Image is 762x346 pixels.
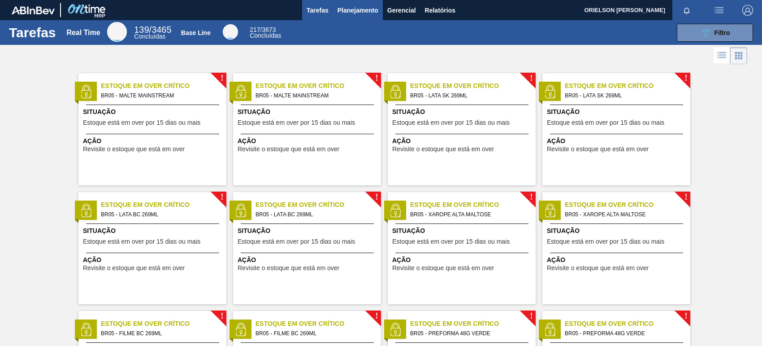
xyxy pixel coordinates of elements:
[565,91,683,101] span: BR05 - LATA SK 269ML
[543,204,557,217] img: status
[250,26,276,33] span: / 3673
[221,313,223,320] span: !
[410,81,536,91] span: Estoque em Over Crítico
[234,204,247,217] img: status
[392,146,494,153] span: Revisite o estoque que está em over
[714,47,730,64] div: Visão em Lista
[410,91,528,101] span: BR05 - LATA SK 269ML
[547,119,664,126] span: Estoque está em over por 15 dias ou mais
[543,323,557,336] img: status
[375,194,378,201] span: !
[134,25,171,35] span: / 3465
[547,238,664,245] span: Estoque está em over por 15 dias ou mais
[375,313,378,320] span: !
[83,255,224,265] span: Ação
[565,81,690,91] span: Estoque em Over Crítico
[543,85,557,98] img: status
[565,200,690,210] span: Estoque em Over Crítico
[250,27,281,39] div: Base Line
[387,5,416,16] span: Gerencial
[425,5,455,16] span: Relatórios
[255,328,374,338] span: BR05 - FILME BC 269ML
[392,136,533,146] span: Ação
[101,200,226,210] span: Estoque em Over Crítico
[255,91,374,101] span: BR05 - MALTE MAINSTREAM
[565,210,683,219] span: BR05 - XAROPE ALTA MALTOSE
[255,81,381,91] span: Estoque em Over Crítico
[547,107,688,117] span: Situação
[79,204,93,217] img: status
[565,319,690,328] span: Estoque em Over Crítico
[66,29,100,37] div: Real Time
[238,226,379,236] span: Situação
[742,5,753,16] img: Logout
[730,47,747,64] div: Visão em Cards
[79,323,93,336] img: status
[238,107,379,117] span: Situação
[530,75,533,82] span: !
[714,29,730,36] span: Filtro
[107,22,127,42] div: Real Time
[392,238,510,245] span: Estoque está em over por 15 dias ou mais
[392,119,510,126] span: Estoque está em over por 15 dias ou mais
[547,255,688,265] span: Ação
[684,313,687,320] span: !
[375,75,378,82] span: !
[338,5,378,16] span: Planejamento
[389,204,402,217] img: status
[101,328,219,338] span: BR05 - FILME BC 269ML
[677,24,753,42] button: Filtro
[234,85,247,98] img: status
[9,27,56,38] h1: Tarefas
[392,107,533,117] span: Situação
[12,6,55,14] img: TNhmsLtSVTkK8tSr43FrP2fwEKptu5GPRR3wAAAABJRU5ErkJggg==
[83,119,200,126] span: Estoque está em over por 15 dias ou mais
[672,4,701,17] button: Notificações
[221,194,223,201] span: !
[255,210,374,219] span: BR05 - LATA BC 269ML
[83,136,224,146] span: Ação
[547,136,688,146] span: Ação
[410,319,536,328] span: Estoque em Over Crítico
[392,265,494,272] span: Revisite o estoque que está em over
[565,328,683,338] span: BR05 - PREFORMA 48G VERDE
[684,75,687,82] span: !
[238,255,379,265] span: Ação
[234,323,247,336] img: status
[255,200,381,210] span: Estoque em Over Crítico
[83,238,200,245] span: Estoque está em over por 15 dias ou mais
[255,319,381,328] span: Estoque em Over Crítico
[392,226,533,236] span: Situação
[684,194,687,201] span: !
[410,200,536,210] span: Estoque em Over Crítico
[410,328,528,338] span: BR05 - PREFORMA 48G VERDE
[238,119,355,126] span: Estoque está em over por 15 dias ou mais
[410,210,528,219] span: BR05 - XAROPE ALTA MALTOSE
[181,29,211,36] div: Base Line
[101,91,219,101] span: BR05 - MALTE MAINSTREAM
[101,210,219,219] span: BR05 - LATA BC 269ML
[83,265,185,272] span: Revisite o estoque que está em over
[547,226,688,236] span: Situação
[238,136,379,146] span: Ação
[223,24,238,39] div: Base Line
[101,81,226,91] span: Estoque em Over Crítico
[389,85,402,98] img: status
[547,146,649,153] span: Revisite o estoque que está em over
[238,265,339,272] span: Revisite o estoque que está em over
[714,5,724,16] img: userActions
[221,75,223,82] span: !
[530,194,533,201] span: !
[83,226,224,236] span: Situação
[307,5,329,16] span: Tarefas
[530,313,533,320] span: !
[79,85,93,98] img: status
[238,146,339,153] span: Revisite o estoque que está em over
[392,255,533,265] span: Ação
[134,33,165,40] span: Concluídas
[101,319,226,328] span: Estoque em Over Crítico
[83,107,224,117] span: Situação
[134,26,171,39] div: Real Time
[134,25,149,35] span: 139
[389,323,402,336] img: status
